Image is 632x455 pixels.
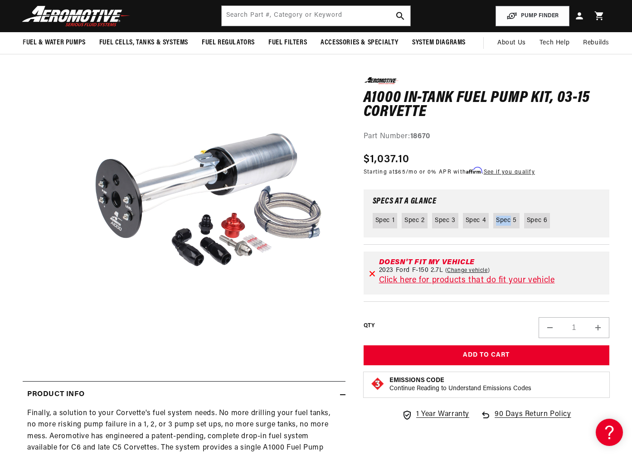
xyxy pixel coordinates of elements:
[202,38,255,48] span: Fuel Regulators
[389,377,531,393] button: Emissions CodeContinue Reading to Understand Emissions Codes
[493,213,520,228] li: Spec 5
[432,213,458,228] li: Spec 3
[405,32,472,53] summary: System Diagrams
[364,151,410,168] span: $1,037.10
[92,32,195,53] summary: Fuel Cells, Tanks & Systems
[491,32,533,54] a: About Us
[195,32,262,53] summary: Fuel Regulators
[395,169,406,175] span: $65
[389,385,531,393] p: Continue Reading to Understand Emissions Codes
[16,32,92,53] summary: Fuel & Water Pumps
[379,267,443,274] span: 2023 Ford F-150 2.7L
[23,66,345,363] media-gallery: Gallery Viewer
[524,213,550,228] li: Spec 6
[533,32,576,54] summary: Tech Help
[364,345,609,366] button: Add to Cart
[410,132,430,140] strong: 18670
[389,377,444,384] strong: Emissions Code
[364,168,535,176] p: Starting at /mo or 0% APR with .
[416,409,469,421] span: 1 Year Warranty
[222,6,410,26] input: Search by Part Number, Category or Keyword
[496,6,569,26] button: PUMP FINDER
[466,167,482,174] span: Affirm
[314,32,405,53] summary: Accessories & Specialty
[480,409,571,430] a: 90 Days Return Policy
[364,131,609,142] div: Part Number:
[576,32,616,54] summary: Rebuilds
[23,38,86,48] span: Fuel & Water Pumps
[23,382,345,408] summary: Product Info
[19,5,133,27] img: Aeromotive
[463,213,489,228] li: Spec 4
[540,38,569,48] span: Tech Help
[402,213,428,228] li: Spec 2
[495,409,571,430] span: 90 Days Return Policy
[321,38,399,48] span: Accessories & Specialty
[379,259,604,266] div: Doesn't fit my vehicle
[412,38,466,48] span: System Diagrams
[379,276,555,285] a: Click here for products that do fit your vehicle
[484,169,535,175] a: See if you qualify - Learn more about Affirm Financing (opens in modal)
[402,409,469,421] a: 1 Year Warranty
[445,267,490,274] a: Change vehicle
[364,91,609,119] h1: A1000 In-Tank Fuel Pump Kit, 03-15 Corvette
[583,38,609,48] span: Rebuilds
[99,38,188,48] span: Fuel Cells, Tanks & Systems
[373,213,398,228] li: Spec 1
[268,38,307,48] span: Fuel Filters
[27,389,84,401] h2: Product Info
[370,377,385,391] img: Emissions code
[262,32,314,53] summary: Fuel Filters
[497,39,526,46] span: About Us
[390,6,410,26] button: search button
[373,198,600,206] h3: Specs at a Glance
[364,322,375,330] label: QTY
